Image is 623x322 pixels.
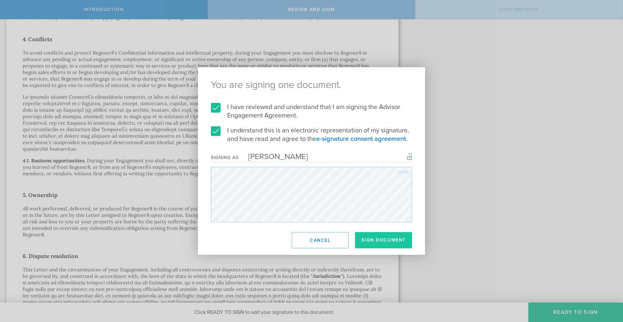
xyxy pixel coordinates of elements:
button: Sign Document [355,232,412,248]
button: Cancel [292,232,348,248]
ng-pluralize: You are signing one document. [211,80,412,90]
a: e-signature consent agreement [316,135,406,143]
label: I understand this is an electronic representation of my signature, and have read and agree to the . [211,126,412,143]
div: [PERSON_NAME] [238,152,308,161]
div: Signing as [211,155,238,160]
label: I have reviewed and understand that I am signing the Advisor Engagement Agreement. [211,103,412,120]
